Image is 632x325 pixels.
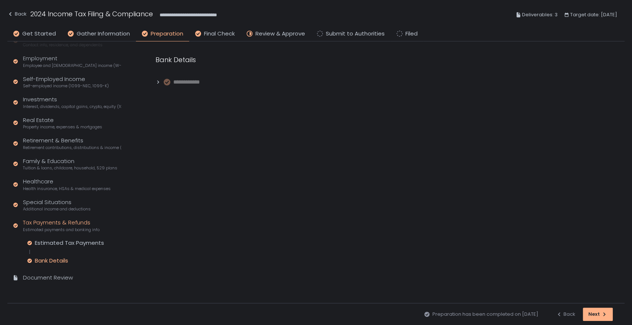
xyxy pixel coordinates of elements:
[7,10,27,18] div: Back
[35,239,104,247] div: Estimated Tax Payments
[23,145,121,150] span: Retirement contributions, distributions & income (1099-R, 5498)
[556,308,575,321] button: Back
[7,9,27,21] button: Back
[23,95,121,109] div: Investments
[405,30,418,38] span: Filed
[522,10,558,19] span: Deliverables: 3
[23,54,121,68] div: Employment
[583,308,613,321] button: Next
[151,30,183,38] span: Preparation
[588,311,607,318] div: Next
[23,206,91,212] span: Additional income and deductions
[23,104,121,109] span: Interest, dividends, capital gains, crypto, equity (1099s, K-1s)
[23,157,117,171] div: Family & Education
[23,42,103,48] span: Contact info, residence, and dependents
[23,186,111,192] span: Health insurance, HSAs & medical expenses
[23,136,121,150] div: Retirement & Benefits
[23,75,109,89] div: Self-Employed Income
[77,30,130,38] span: Gather Information
[35,257,68,264] div: Bank Details
[570,10,617,19] span: Target date: [DATE]
[23,227,100,233] span: Estimated payments and banking info
[23,198,91,212] div: Special Situations
[432,311,538,318] span: Preparation has been completed on [DATE]
[30,9,153,19] h1: 2024 Income Tax Filing & Compliance
[23,116,102,130] div: Real Estate
[326,30,385,38] span: Submit to Authorities
[556,311,575,318] div: Back
[23,63,121,68] span: Employee and [DEMOGRAPHIC_DATA] income (W-2s)
[23,177,111,192] div: Healthcare
[156,55,511,65] div: Bank Details
[22,30,56,38] span: Get Started
[204,30,235,38] span: Final Check
[23,219,100,233] div: Tax Payments & Refunds
[255,30,305,38] span: Review & Approve
[23,124,102,130] span: Property income, expenses & mortgages
[23,83,109,89] span: Self-employed income (1099-NEC, 1099-K)
[23,165,117,171] span: Tuition & loans, childcare, household, 529 plans
[23,274,73,282] div: Document Review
